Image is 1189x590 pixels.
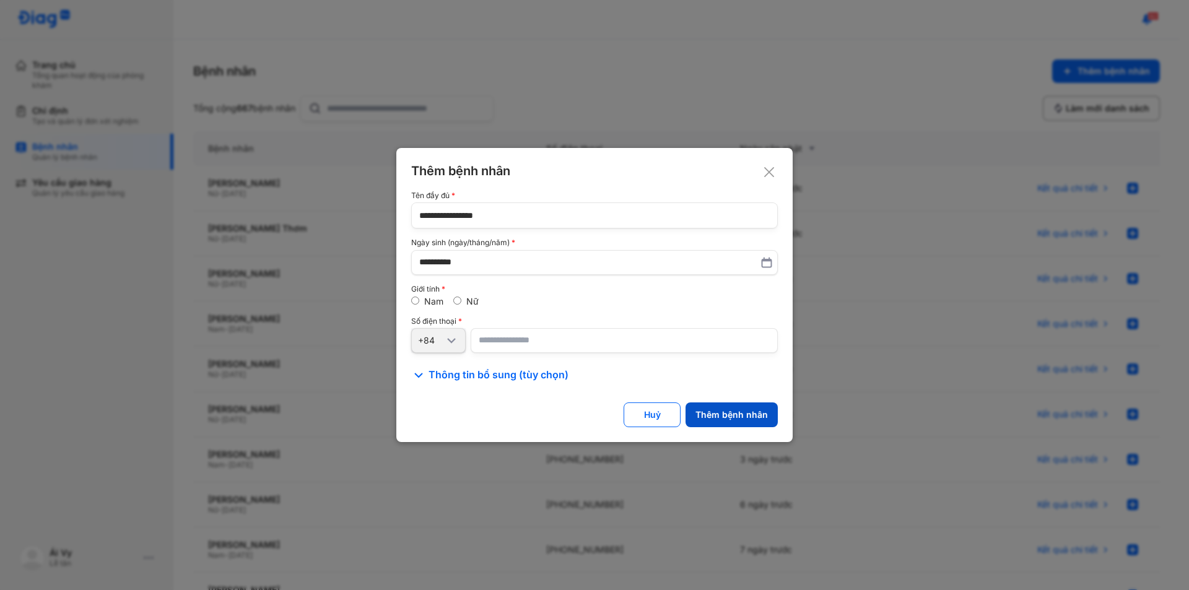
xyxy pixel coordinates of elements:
[411,238,778,247] div: Ngày sinh (ngày/tháng/năm)
[695,409,768,420] div: Thêm bệnh nhân
[686,402,778,427] button: Thêm bệnh nhân
[424,296,443,306] label: Nam
[411,285,778,293] div: Giới tính
[624,402,681,427] button: Huỷ
[411,191,778,200] div: Tên đầy đủ
[429,368,568,383] span: Thông tin bổ sung (tùy chọn)
[411,163,778,179] div: Thêm bệnh nhân
[411,317,778,326] div: Số điện thoại
[418,335,444,346] div: +84
[466,296,479,306] label: Nữ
